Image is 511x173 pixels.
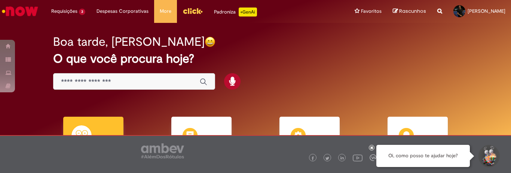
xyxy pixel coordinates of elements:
[361,8,382,15] span: Favoritos
[51,8,77,15] span: Requisições
[370,154,376,161] img: logo_footer_workplace.png
[53,52,458,65] h2: O que você procura hoje?
[340,156,344,161] img: logo_footer_linkedin.png
[205,36,215,47] img: happy-face.png
[79,9,85,15] span: 3
[393,8,426,15] a: Rascunhos
[183,5,203,17] img: click_logo_yellow_360x200.png
[376,145,470,167] div: Oi, como posso te ajudar hoje?
[1,4,39,19] img: ServiceNow
[325,156,329,160] img: logo_footer_twitter.png
[353,153,362,162] img: logo_footer_youtube.png
[214,8,257,17] div: Padroniza
[311,156,315,160] img: logo_footer_facebook.png
[239,8,257,17] p: +GenAi
[399,8,426,15] span: Rascunhos
[53,35,205,48] h2: Boa tarde, [PERSON_NAME]
[477,145,500,167] button: Iniciar Conversa de Suporte
[160,8,171,15] span: More
[141,143,184,158] img: logo_footer_ambev_rotulo_gray.png
[468,8,505,14] span: [PERSON_NAME]
[97,8,149,15] span: Despesas Corporativas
